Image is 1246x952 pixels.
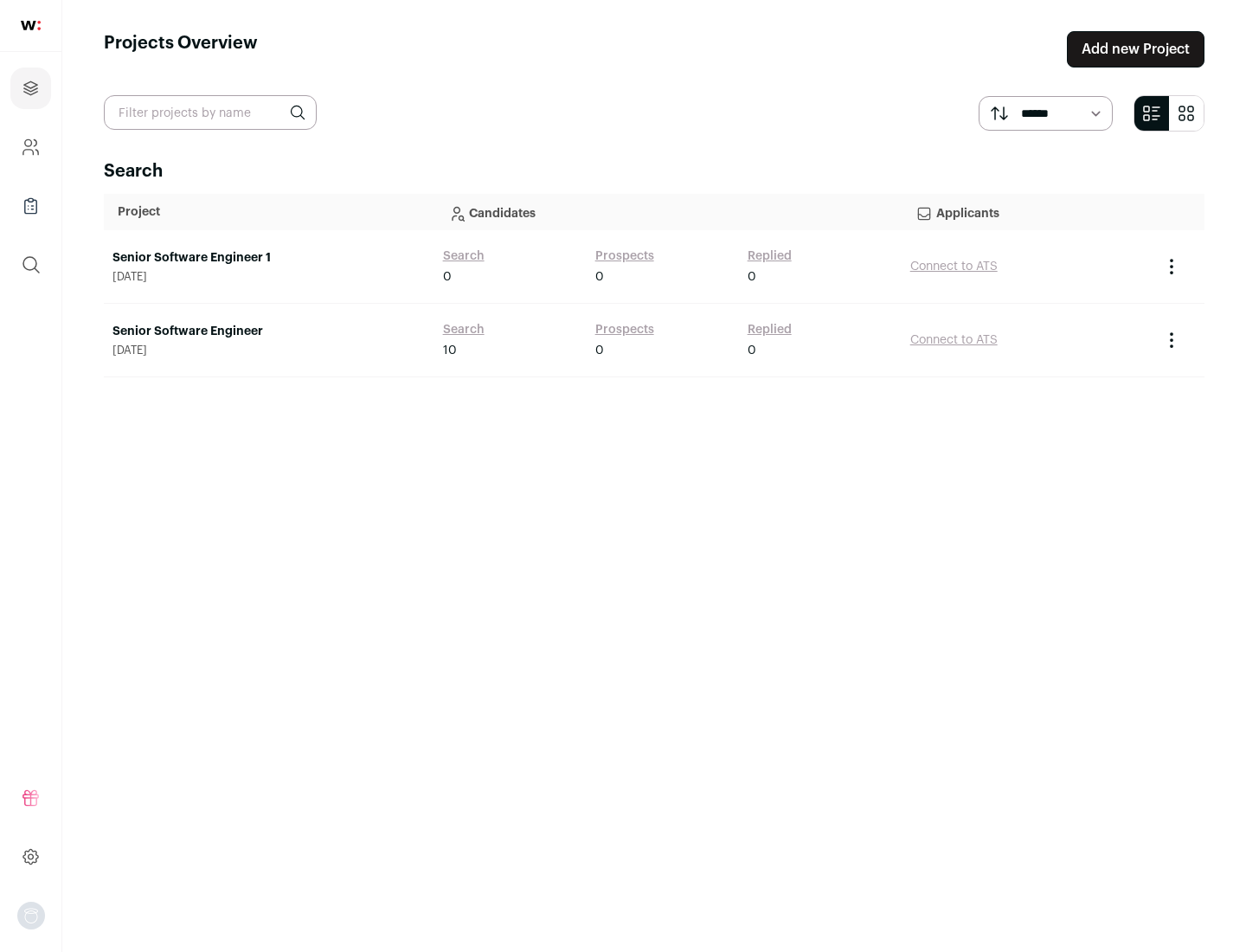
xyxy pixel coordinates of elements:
[112,323,426,340] a: Senior Software Engineer
[748,342,756,359] span: 0
[17,902,45,929] img: nopic.png
[118,203,421,221] p: Project
[10,68,51,109] a: Projects
[112,249,426,267] a: Senior Software Engineer 1
[748,248,792,265] a: Replied
[443,248,485,265] a: Search
[112,344,426,357] span: [DATE]
[104,159,1204,183] h2: Search
[448,195,888,229] p: Candidates
[748,268,756,286] span: 0
[443,321,485,338] a: Search
[10,185,51,227] a: Company Lists
[17,902,45,929] button: Open dropdown
[910,334,998,346] a: Connect to ATS
[104,95,317,130] input: Filter projects by name
[443,342,457,359] span: 10
[21,21,41,30] img: wellfound-shorthand-0d5821cbd27db2630d0214b213865d53afaa358527fdda9d0ea32b1df1b89c2c.svg
[595,342,604,359] span: 0
[10,126,51,168] a: Company and ATS Settings
[112,270,426,284] span: [DATE]
[595,248,654,265] a: Prospects
[595,268,604,286] span: 0
[1161,256,1182,277] button: Project Actions
[595,321,654,338] a: Prospects
[1067,31,1204,68] a: Add new Project
[443,268,452,286] span: 0
[1161,330,1182,351] button: Project Actions
[910,261,998,273] a: Connect to ATS
[915,195,1139,229] p: Applicants
[104,31,258,68] h1: Projects Overview
[748,321,792,338] a: Replied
